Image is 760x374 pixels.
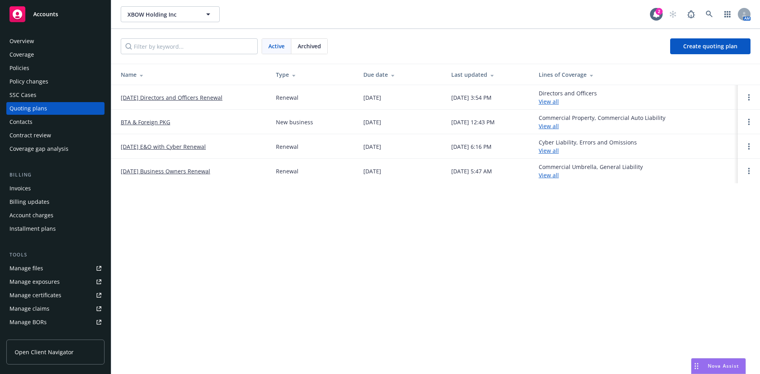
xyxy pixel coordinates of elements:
div: Name [121,70,263,79]
div: [DATE] 12:43 PM [451,118,495,126]
div: Manage files [9,262,43,275]
div: Overview [9,35,34,47]
a: [DATE] E&O with Cyber Renewal [121,142,206,151]
a: SSC Cases [6,89,104,101]
div: Installment plans [9,222,56,235]
a: Manage exposures [6,275,104,288]
div: Renewal [276,93,298,102]
a: Manage files [6,262,104,275]
a: [DATE] Directors and Officers Renewal [121,93,222,102]
a: Switch app [720,6,735,22]
a: Search [701,6,717,22]
div: [DATE] [363,93,381,102]
div: 2 [655,8,663,15]
button: XBOW Holding Inc [121,6,220,22]
div: Lines of Coverage [539,70,731,79]
div: [DATE] 3:54 PM [451,93,492,102]
span: Nova Assist [708,363,739,369]
div: [DATE] 5:47 AM [451,167,492,175]
span: Create quoting plan [683,42,737,50]
div: Type [276,70,351,79]
div: Commercial Property, Commercial Auto Liability [539,114,665,130]
span: Accounts [33,11,58,17]
a: Open options [744,166,754,176]
a: Billing updates [6,196,104,208]
a: Policy changes [6,75,104,88]
a: Report a Bug [683,6,699,22]
div: Account charges [9,209,53,222]
a: Manage claims [6,302,104,315]
div: Manage certificates [9,289,61,302]
div: [DATE] [363,167,381,175]
div: Billing updates [9,196,49,208]
div: Manage exposures [9,275,60,288]
div: Policy changes [9,75,48,88]
a: View all [539,171,559,179]
div: Contract review [9,129,51,142]
a: Open options [744,93,754,102]
a: Policies [6,62,104,74]
div: Last updated [451,70,526,79]
div: SSC Cases [9,89,36,101]
a: Summary of insurance [6,329,104,342]
div: Commercial Umbrella, General Liability [539,163,643,179]
span: Open Client Navigator [15,348,74,356]
a: [DATE] Business Owners Renewal [121,167,210,175]
div: Renewal [276,142,298,151]
div: Manage claims [9,302,49,315]
a: Overview [6,35,104,47]
a: Coverage gap analysis [6,142,104,155]
a: Invoices [6,182,104,195]
a: Create quoting plan [670,38,750,54]
a: Start snowing [665,6,681,22]
a: Manage BORs [6,316,104,328]
a: Contract review [6,129,104,142]
div: Quoting plans [9,102,47,115]
div: [DATE] [363,142,381,151]
div: Tools [6,251,104,259]
a: Open options [744,117,754,127]
span: XBOW Holding Inc [127,10,196,19]
div: Due date [363,70,438,79]
a: Account charges [6,209,104,222]
div: [DATE] [363,118,381,126]
span: Active [268,42,285,50]
a: Contacts [6,116,104,128]
div: Billing [6,171,104,179]
div: Contacts [9,116,32,128]
div: Policies [9,62,29,74]
span: Archived [298,42,321,50]
a: Installment plans [6,222,104,235]
div: Drag to move [692,359,701,374]
div: Renewal [276,167,298,175]
a: Coverage [6,48,104,61]
div: Invoices [9,182,31,195]
div: New business [276,118,313,126]
a: Open options [744,142,754,151]
div: [DATE] 6:16 PM [451,142,492,151]
a: Quoting plans [6,102,104,115]
div: Coverage [9,48,34,61]
a: View all [539,147,559,154]
a: View all [539,122,559,130]
div: Coverage gap analysis [9,142,68,155]
input: Filter by keyword... [121,38,258,54]
div: Manage BORs [9,316,47,328]
a: View all [539,98,559,105]
a: BTA & Foreign PKG [121,118,170,126]
a: Accounts [6,3,104,25]
div: Directors and Officers [539,89,597,106]
a: Manage certificates [6,289,104,302]
button: Nova Assist [691,358,746,374]
div: Summary of insurance [9,329,70,342]
div: Cyber Liability, Errors and Omissions [539,138,637,155]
